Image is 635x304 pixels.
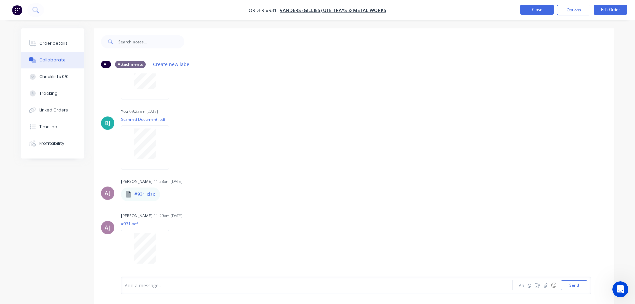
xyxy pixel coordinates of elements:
[39,90,58,96] div: Tracking
[101,61,111,68] div: All
[154,179,182,185] div: 11:28am [DATE]
[154,213,182,219] div: 11:29am [DATE]
[105,224,111,232] div: AJ
[105,189,111,197] div: AJ
[39,74,69,80] div: Checklists 0/0
[39,40,68,46] div: Order details
[39,107,68,113] div: Linked Orders
[121,221,176,227] p: #931.pdf
[21,118,84,135] button: Timeline
[121,108,128,114] div: You
[121,116,176,122] p: Scanned Document .pdf
[12,5,22,15] img: Factory
[121,213,152,219] div: [PERSON_NAME]
[39,57,66,63] div: Collaborate
[21,52,84,68] button: Collaborate
[21,35,84,52] button: Order details
[612,281,628,297] iframe: Intercom live chat
[21,85,84,102] button: Tracking
[526,281,534,289] button: @
[594,5,627,15] button: Edit Order
[39,124,57,130] div: Timeline
[115,61,146,68] div: Attachments
[134,191,155,198] p: #931.xlsx
[518,281,526,289] button: Aa
[280,7,386,13] a: Vanders (Gillies) Ute Trays & Metal Works
[129,108,158,114] div: 09:22am [DATE]
[561,280,587,290] button: Send
[121,179,152,185] div: [PERSON_NAME]
[21,68,84,85] button: Checklists 0/0
[249,7,280,13] span: Order #931 -
[39,140,64,146] div: Profitability
[21,135,84,152] button: Profitability
[557,5,590,15] button: Options
[550,281,558,289] button: ☺
[150,60,194,69] button: Create new label
[118,35,184,48] input: Search notes...
[105,119,110,127] div: BJ
[21,102,84,118] button: Linked Orders
[520,5,554,15] button: Close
